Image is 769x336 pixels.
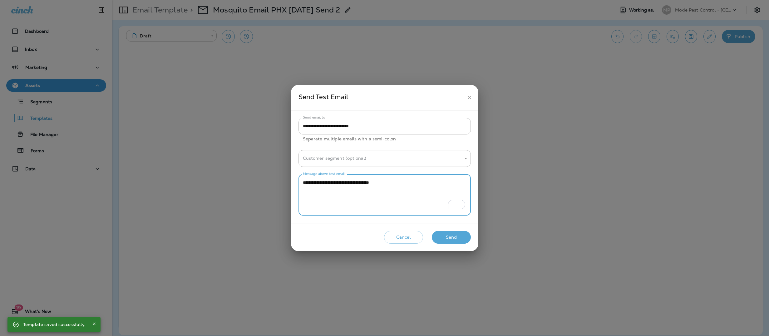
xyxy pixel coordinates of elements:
button: Close [91,320,98,328]
label: Send email to [303,115,325,120]
button: Cancel [384,231,423,244]
button: Open [463,156,469,162]
div: Send Test Email [298,92,464,103]
p: Separate multiple emails with a semi-colon [303,135,466,143]
label: Message above test email [303,172,345,176]
button: Send [432,231,471,244]
textarea: To enrich screen reader interactions, please activate Accessibility in Grammarly extension settings [303,179,466,211]
div: Template saved successfully. [23,319,86,330]
button: close [464,92,475,103]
